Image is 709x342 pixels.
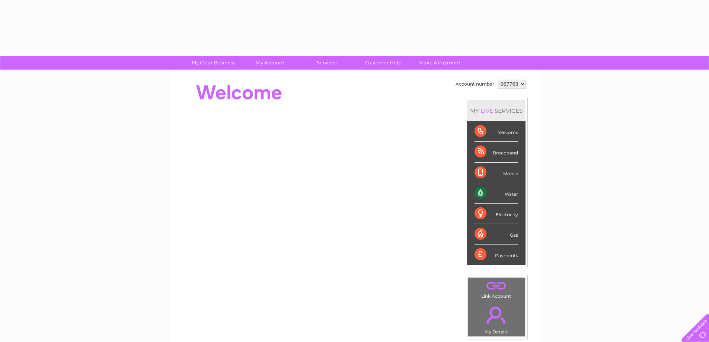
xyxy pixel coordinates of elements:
[467,277,525,301] td: Link Account
[409,56,470,70] a: Make A Payment
[470,302,523,328] a: .
[454,78,496,90] td: Account number
[475,244,518,265] div: Payments
[475,163,518,183] div: Mobile
[352,56,414,70] a: Customer Help
[475,224,518,244] div: Gas
[183,56,244,70] a: My Clear Business
[479,107,495,114] div: LIVE
[475,142,518,162] div: Broadband
[475,204,518,224] div: Electricity
[475,121,518,142] div: Telecoms
[239,56,301,70] a: My Account
[467,300,525,337] td: My Details
[475,183,518,204] div: Water
[467,100,526,121] div: MY SERVICES
[470,279,523,293] a: .
[296,56,357,70] a: Services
